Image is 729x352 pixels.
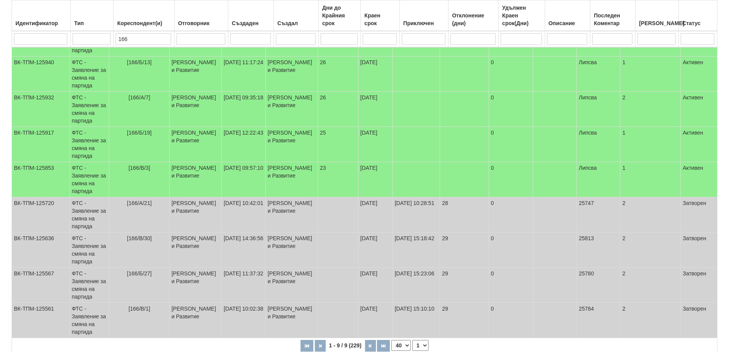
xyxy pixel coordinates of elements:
div: Създаден [230,18,272,29]
td: 2 [620,232,681,268]
span: [166/Б/13] [127,59,152,65]
td: [DATE] [358,56,393,92]
td: ВК-ТПМ-125720 [12,197,70,232]
td: 0 [489,232,533,268]
td: [DATE] 15:10:10 [393,303,440,338]
td: [PERSON_NAME] и Развитие [169,56,221,92]
td: [DATE] [358,127,393,162]
td: ФТС - Заявление за смяна на партида [70,232,109,268]
span: 26 [320,59,326,65]
td: [PERSON_NAME] и Развитие [265,162,318,197]
div: Тип [73,18,111,29]
td: Затворен [681,268,717,303]
td: [PERSON_NAME] и Развитие [169,232,221,268]
th: Създаден: No sort applied, activate to apply an ascending sort [228,0,274,31]
td: Затворен [681,232,717,268]
span: Липсва [579,94,597,101]
td: ВК-ТПМ-125917 [12,127,70,162]
th: Описание: No sort applied, activate to apply an ascending sort [545,0,590,31]
td: [DATE] [358,92,393,127]
span: Липсва [579,165,597,171]
td: ФТС - Заявление за смяна на партида [70,197,109,232]
td: [PERSON_NAME] и Развитие [169,268,221,303]
div: [PERSON_NAME] [637,18,676,29]
td: 2 [620,303,681,338]
td: [DATE] [358,303,393,338]
span: [166/В/3] [129,165,150,171]
th: Дни до Крайния срок: No sort applied, activate to apply an ascending sort [319,0,361,31]
th: Последен Коментар: No sort applied, activate to apply an ascending sort [590,0,636,31]
span: [166/В/1] [129,306,150,312]
td: ФТС - Заявление за смяна на партида [70,268,109,303]
td: [PERSON_NAME] и Развитие [265,197,318,232]
td: [DATE] 09:35:18 [222,92,266,127]
div: Дни до Крайния срок [321,2,359,29]
td: ФТС - Заявление за смяна на партида [70,127,109,162]
th: Брой Файлове: No sort applied, activate to apply an ascending sort [636,0,679,31]
td: [DATE] 12:22:43 [222,127,266,162]
button: Първа страница [301,340,313,352]
td: 1 [620,127,681,162]
div: Идентификатор [14,18,68,29]
span: [166/В/30] [127,235,152,241]
select: Брой редове на страница [391,340,411,351]
td: [DATE] [358,197,393,232]
div: Удължен Краен срок(Дни) [501,2,543,29]
td: ФТС - Заявление за смяна на партида [70,303,109,338]
td: [PERSON_NAME] и Развитие [265,232,318,268]
span: 23 [320,165,326,171]
td: 1 [620,56,681,92]
div: Описание [547,18,588,29]
td: [PERSON_NAME] и Развитие [265,127,318,162]
td: [PERSON_NAME] и Развитие [169,162,221,197]
td: ВК-ТПМ-125636 [12,232,70,268]
th: Създал: No sort applied, activate to apply an ascending sort [274,0,319,31]
button: Предишна страница [315,340,326,352]
div: Отклонение (дни) [450,10,496,29]
span: Липсва [579,130,597,136]
th: Кореспондент(и): No sort applied, activate to apply an ascending sort [114,0,174,31]
td: [DATE] 10:02:38 [222,303,266,338]
td: 0 [489,197,533,232]
div: Последен Коментар [592,10,633,29]
div: Кореспондент(и) [116,18,172,29]
td: ВК-ТПМ-125853 [12,162,70,197]
td: 29 [440,303,489,338]
td: [PERSON_NAME] и Развитие [169,303,221,338]
th: Удължен Краен срок(Дни): No sort applied, activate to apply an ascending sort [498,0,545,31]
td: [DATE] [358,162,393,197]
th: Краен срок: No sort applied, activate to apply an ascending sort [361,0,400,31]
th: Идентификатор: No sort applied, activate to apply an ascending sort [12,0,70,31]
div: Статус [681,18,715,29]
span: 1 - 9 / 9 (229) [327,342,364,349]
td: [DATE] 11:17:24 [222,56,266,92]
td: ФТС - Заявление за смяна на партида [70,92,109,127]
td: Активен [681,127,717,162]
td: ФТС - Заявление за смяна на партида [70,56,109,92]
td: [DATE] [358,268,393,303]
th: Отклонение (дни): No sort applied, activate to apply an ascending sort [449,0,499,31]
td: [PERSON_NAME] и Развитие [265,92,318,127]
th: Отговорник: No sort applied, activate to apply an ascending sort [174,0,228,31]
td: 0 [489,127,533,162]
div: Отговорник [177,18,226,29]
td: 1 [620,162,681,197]
td: ВК-ТПМ-125567 [12,268,70,303]
span: Липсва [579,59,597,65]
td: [PERSON_NAME] и Развитие [265,303,318,338]
td: 0 [489,303,533,338]
td: [PERSON_NAME] и Развитие [169,197,221,232]
td: [PERSON_NAME] и Развитие [265,268,318,303]
span: 25780 [579,270,594,277]
td: [DATE] [358,232,393,268]
td: 2 [620,197,681,232]
th: Тип: No sort applied, activate to apply an ascending sort [70,0,113,31]
span: [166/Б/19] [127,130,152,136]
td: [PERSON_NAME] и Развитие [169,127,221,162]
button: Последна страница [377,340,390,352]
td: 0 [489,92,533,127]
td: Активен [681,56,717,92]
td: 2 [620,268,681,303]
td: ФТС - Заявление за смяна на партида [70,162,109,197]
td: 28 [440,197,489,232]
